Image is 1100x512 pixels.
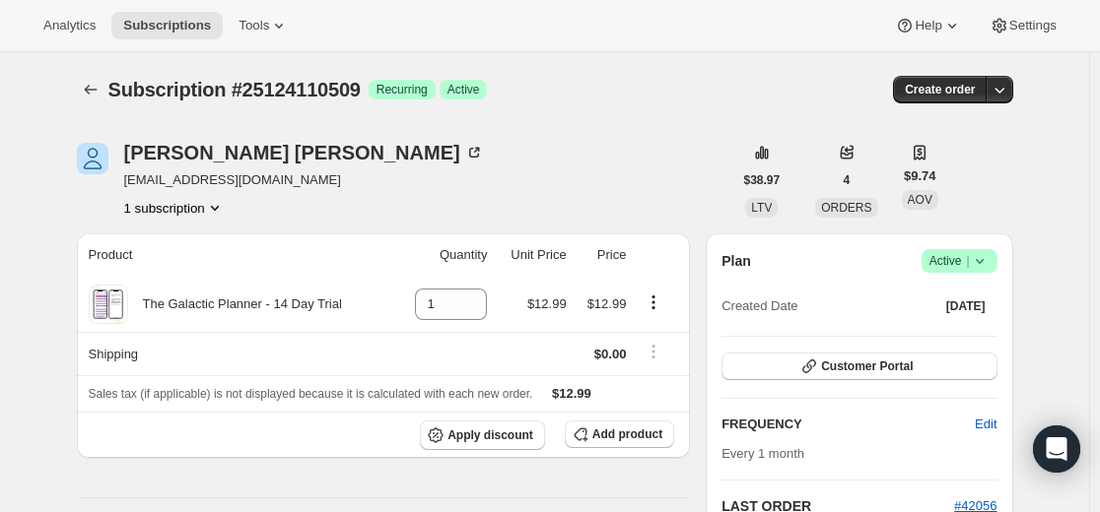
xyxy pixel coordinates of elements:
span: AOV [908,193,932,207]
button: Product actions [638,291,669,313]
span: Created Date [722,296,797,316]
button: Subscriptions [111,12,223,39]
th: Product [77,233,395,277]
button: $38.97 [732,166,792,194]
span: LTV [751,201,772,215]
span: ORDERS [821,201,871,215]
span: Settings [1009,18,1057,33]
span: Recurring [377,82,428,97]
button: Customer Portal [722,352,997,380]
span: Subscriptions [123,18,211,33]
button: Subscriptions [77,76,104,103]
button: 4 [832,166,862,194]
span: Help [915,18,941,33]
span: [EMAIL_ADDRESS][DOMAIN_NAME] [124,170,484,190]
span: Add product [592,426,662,442]
span: $12.99 [587,296,627,311]
span: Analytics [43,18,96,33]
span: Customer Portal [821,358,913,374]
button: Create order [893,76,987,103]
h2: Plan [722,251,751,271]
span: $12.99 [527,296,567,311]
th: Quantity [395,233,494,277]
span: $38.97 [744,172,781,188]
button: Shipping actions [638,341,669,362]
span: Subscription #25124110509 [108,79,361,100]
img: product img [91,285,125,324]
span: Apply discount [447,427,533,443]
div: The Galactic Planner - 14 Day Trial [128,294,342,314]
span: Every 1 month [722,446,804,461]
button: Apply discount [420,420,545,450]
span: $0.00 [594,347,627,361]
th: Price [573,233,633,277]
span: Active [447,82,480,97]
th: Unit Price [493,233,572,277]
div: Open Intercom Messenger [1033,425,1080,473]
div: [PERSON_NAME] [PERSON_NAME] [124,143,484,162]
span: [DATE] [946,298,986,314]
th: Shipping [77,332,395,375]
button: Settings [978,12,1068,39]
span: Create order [905,82,975,97]
span: $9.74 [904,166,936,186]
span: Tools [239,18,269,33]
button: Help [883,12,973,39]
button: Analytics [32,12,107,39]
span: Active [929,251,990,271]
span: Sales tax (if applicable) is not displayed because it is calculated with each new order. [89,387,533,401]
button: Tools [227,12,301,39]
span: Natalie Davis [77,143,108,174]
button: Edit [963,409,1008,440]
button: Add product [565,420,674,448]
button: [DATE] [934,292,997,320]
span: Edit [975,415,997,434]
button: Product actions [124,198,225,218]
span: | [966,253,969,269]
span: 4 [844,172,851,188]
span: $12.99 [552,386,591,401]
h2: FREQUENCY [722,415,975,434]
